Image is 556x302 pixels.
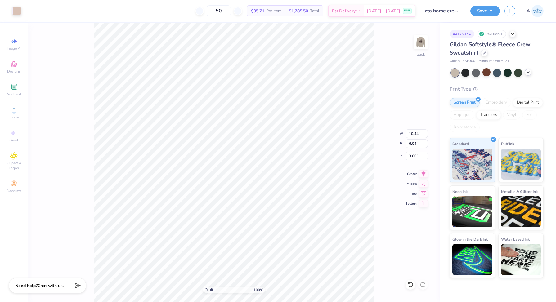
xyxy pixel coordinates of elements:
a: IA [525,5,544,17]
span: FREE [404,9,410,13]
span: # SF000 [463,59,475,64]
span: Image AI [7,46,21,51]
img: Inna Akselrud [531,5,544,17]
div: Screen Print [450,98,480,107]
div: Digital Print [513,98,543,107]
span: Upload [8,115,20,120]
img: Standard [452,149,492,180]
span: 100 % [253,287,263,293]
button: Save [470,6,500,16]
div: Print Type [450,86,544,93]
div: Rhinestones [450,123,480,132]
img: Puff Ink [501,149,541,180]
span: $1,785.50 [289,8,308,14]
span: IA [525,7,530,15]
div: Vinyl [503,110,520,120]
span: Greek [9,138,19,143]
span: Puff Ink [501,140,514,147]
span: Add Text [7,92,21,97]
span: Chat with us. [38,283,64,289]
span: Clipart & logos [3,161,25,171]
div: Embroidery [482,98,511,107]
span: Standard [452,140,469,147]
div: Transfers [476,110,501,120]
div: # 417507A [450,30,474,38]
input: Untitled Design [420,5,466,17]
span: Metallic & Glitter Ink [501,188,538,195]
img: Back [415,36,427,48]
div: Foil [522,110,537,120]
div: Revision 1 [478,30,506,38]
span: Bottom [406,202,417,206]
span: Glow in the Dark Ink [452,236,488,242]
span: Per Item [266,8,281,14]
span: Minimum Order: 12 + [478,59,509,64]
span: $35.71 [251,8,264,14]
span: Decorate [7,189,21,193]
img: Metallic & Glitter Ink [501,196,541,227]
div: Back [417,51,425,57]
span: Top [406,192,417,196]
span: Middle [406,182,417,186]
span: Total [310,8,319,14]
input: – – [207,5,231,16]
div: Applique [450,110,474,120]
span: Designs [7,69,21,74]
span: Gildan [450,59,460,64]
img: Water based Ink [501,244,541,275]
img: Neon Ink [452,196,492,227]
strong: Need help? [15,283,38,289]
span: Neon Ink [452,188,468,195]
img: Glow in the Dark Ink [452,244,492,275]
span: Water based Ink [501,236,530,242]
span: Est. Delivery [332,8,356,14]
span: Center [406,172,417,176]
span: [DATE] - [DATE] [367,8,400,14]
span: Gildan Softstyle® Fleece Crew Sweatshirt [450,41,530,56]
